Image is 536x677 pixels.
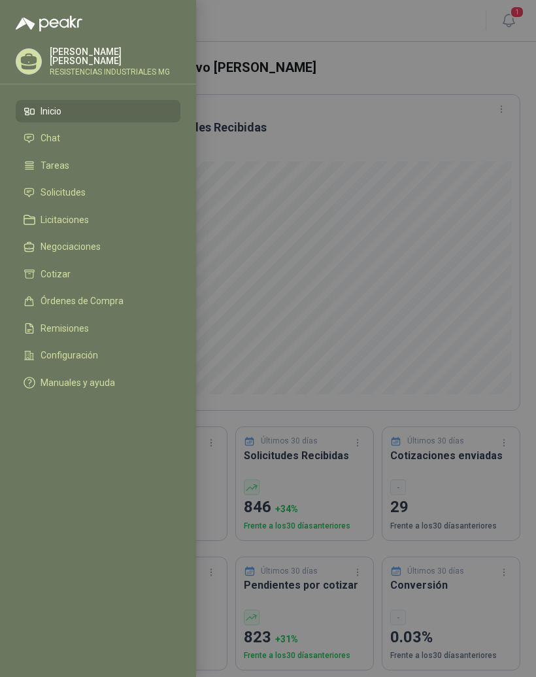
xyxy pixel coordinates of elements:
[16,16,82,31] img: Logo peakr
[41,187,86,198] span: Solicitudes
[16,236,180,258] a: Negociaciones
[16,290,180,313] a: Órdenes de Compra
[41,377,115,388] span: Manuales y ayuda
[16,128,180,150] a: Chat
[16,154,180,177] a: Tareas
[41,323,89,334] span: Remisiones
[50,68,180,76] p: RESISTENCIAS INDUSTRIALES MG
[41,241,101,252] span: Negociaciones
[41,269,71,279] span: Cotizar
[41,350,98,360] span: Configuración
[16,317,180,339] a: Remisiones
[41,160,69,171] span: Tareas
[41,296,124,306] span: Órdenes de Compra
[16,209,180,231] a: Licitaciones
[41,106,61,116] span: Inicio
[50,47,180,65] p: [PERSON_NAME] [PERSON_NAME]
[16,345,180,367] a: Configuración
[16,263,180,285] a: Cotizar
[16,182,180,204] a: Solicitudes
[41,215,89,225] span: Licitaciones
[41,133,60,143] span: Chat
[16,372,180,394] a: Manuales y ayuda
[16,100,180,122] a: Inicio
